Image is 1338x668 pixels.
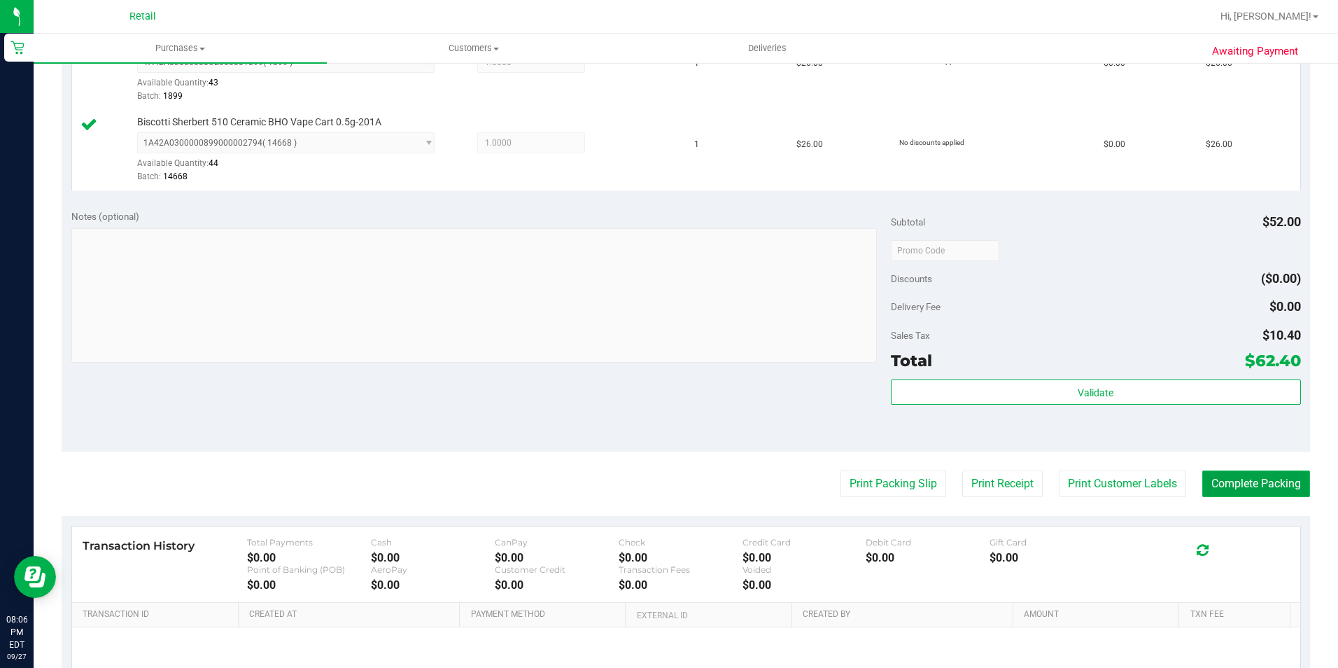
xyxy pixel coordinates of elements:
[247,564,371,575] div: Point of Banking (POB)
[1212,43,1298,60] span: Awaiting Payment
[1078,387,1113,398] span: Validate
[137,153,451,181] div: Available Quantity:
[694,138,699,151] span: 1
[247,551,371,564] div: $0.00
[1261,271,1301,286] span: ($0.00)
[249,609,454,620] a: Created At
[209,78,218,88] span: 43
[891,216,925,228] span: Subtotal
[137,172,161,181] span: Batch:
[328,42,619,55] span: Customers
[1059,471,1186,497] button: Print Customer Labels
[891,330,930,341] span: Sales Tax
[742,551,866,564] div: $0.00
[990,551,1113,564] div: $0.00
[137,73,451,100] div: Available Quantity:
[729,42,805,55] span: Deliveries
[742,537,866,548] div: Credit Card
[6,651,27,662] p: 09/27
[891,240,999,261] input: Promo Code
[1104,138,1125,151] span: $0.00
[34,42,327,55] span: Purchases
[495,564,619,575] div: Customer Credit
[742,578,866,592] div: $0.00
[899,139,964,146] span: No discounts applied
[1190,609,1285,620] a: Txn Fee
[619,551,742,564] div: $0.00
[891,351,932,370] span: Total
[209,158,218,168] span: 44
[1202,471,1310,497] button: Complete Packing
[247,537,371,548] div: Total Payments
[137,91,161,101] span: Batch:
[1220,11,1311,22] span: Hi, [PERSON_NAME]!
[1262,328,1301,342] span: $10.40
[137,116,381,129] span: Biscotti Sherbert 510 Ceramic BHO Vape Cart 0.5g-201A
[619,537,742,548] div: Check
[495,578,619,592] div: $0.00
[840,471,946,497] button: Print Packing Slip
[1269,299,1301,314] span: $0.00
[990,537,1113,548] div: Gift Card
[327,34,620,63] a: Customers
[962,471,1043,497] button: Print Receipt
[14,556,56,598] iframe: Resource center
[71,211,139,222] span: Notes (optional)
[34,34,327,63] a: Purchases
[1245,351,1301,370] span: $62.40
[163,172,188,181] span: 14668
[471,609,621,620] a: Payment Method
[625,603,791,628] th: External ID
[10,41,24,55] inline-svg: Retail
[371,564,495,575] div: AeroPay
[83,609,233,620] a: Transaction ID
[1024,609,1174,620] a: Amount
[371,551,495,564] div: $0.00
[371,578,495,592] div: $0.00
[163,91,183,101] span: 1899
[891,266,932,291] span: Discounts
[247,578,371,592] div: $0.00
[742,564,866,575] div: Voided
[1262,214,1301,229] span: $52.00
[621,34,914,63] a: Deliveries
[796,138,823,151] span: $26.00
[1206,138,1232,151] span: $26.00
[6,613,27,651] p: 08:06 PM EDT
[371,537,495,548] div: Cash
[495,551,619,564] div: $0.00
[619,564,742,575] div: Transaction Fees
[866,551,990,564] div: $0.00
[891,301,941,312] span: Delivery Fee
[129,11,156,22] span: Retail
[866,537,990,548] div: Debit Card
[619,578,742,592] div: $0.00
[891,380,1301,405] button: Validate
[803,609,1008,620] a: Created By
[495,537,619,548] div: CanPay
